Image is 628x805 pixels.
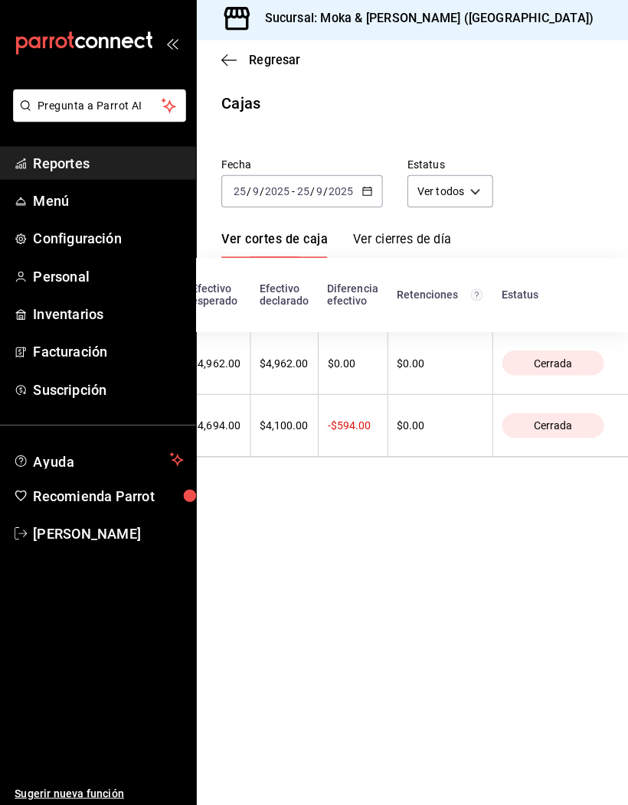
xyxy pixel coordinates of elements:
div: -$594.00 [329,419,379,432]
span: Suscripción [37,380,186,400]
div: Retenciones [397,290,483,302]
span: Personal [37,267,186,288]
span: Regresar [251,55,302,70]
div: $4,962.00 [195,357,243,370]
button: Pregunta a Parrot AI [17,92,188,124]
div: Estatus [502,290,603,302]
div: navigation tabs [224,233,452,259]
span: / [249,187,253,199]
label: Estatus [408,161,493,172]
div: Efectivo declarado [261,284,310,308]
div: Cajas [224,94,263,117]
span: Cerrada [528,419,578,432]
div: Ver todos [408,177,493,209]
span: Menú [37,192,186,213]
div: $0.00 [329,357,379,370]
label: Fecha [224,161,384,172]
span: Pregunta a Parrot AI [41,100,165,116]
input: ---- [266,187,292,199]
a: Pregunta a Parrot AI [11,111,188,127]
div: $0.00 [398,419,483,432]
input: -- [253,187,261,199]
span: - [293,187,296,199]
svg: Total de retenciones de propinas registradas [471,290,483,302]
span: [PERSON_NAME] [37,523,186,543]
span: Recomienda Parrot [37,485,186,506]
a: Ver cortes de caja [224,233,329,259]
div: $4,962.00 [262,357,310,370]
input: -- [235,187,249,199]
span: Sugerir nueva función [18,783,186,799]
div: Diferencia efectivo [329,284,379,308]
div: $4,100.00 [262,419,310,432]
span: Inventarios [37,305,186,325]
a: Ver cierres de día [354,233,452,259]
span: Cerrada [528,357,578,370]
span: Facturación [37,342,186,363]
span: / [325,187,329,199]
button: Regresar [224,55,302,70]
div: $0.00 [398,357,483,370]
h3: Sucursal: Moka & [PERSON_NAME] ([GEOGRAPHIC_DATA]) [254,12,594,31]
div: Efectivo esperado [194,284,243,308]
span: / [312,187,316,199]
input: -- [317,187,325,199]
span: Ayuda [37,450,166,468]
button: open_drawer_menu [168,40,181,52]
span: Reportes [37,155,186,175]
span: Configuración [37,230,186,250]
input: ---- [329,187,355,199]
div: $4,694.00 [195,419,243,432]
span: / [261,187,266,199]
input: -- [298,187,312,199]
